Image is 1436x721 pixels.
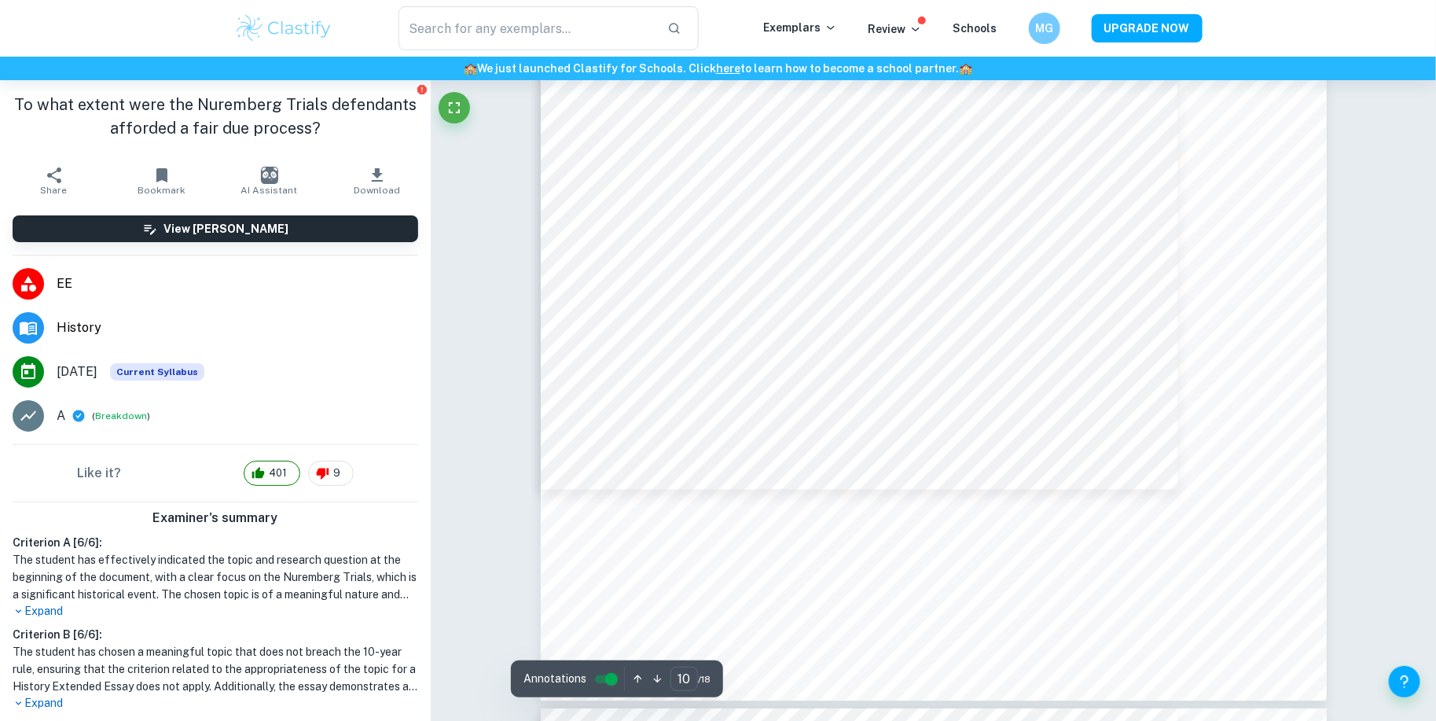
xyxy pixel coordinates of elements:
[57,406,65,425] p: A
[3,60,1433,77] h6: We just launched Clastify for Schools. Click to learn how to become a school partner.
[138,185,185,196] span: Bookmark
[95,409,147,423] button: Breakdown
[439,92,470,123] button: Fullscreen
[13,603,418,620] p: Expand
[164,220,289,237] h6: View [PERSON_NAME]
[698,672,711,686] span: / 18
[13,93,418,140] h1: To what extent were the Nuremberg Trials defendants afforded a fair due process?
[244,461,300,486] div: 401
[13,626,418,643] h6: Criterion B [ 6 / 6 ]:
[1092,14,1203,42] button: UPGRADE NOW
[523,671,586,687] span: Annotations
[1389,666,1420,697] button: Help and Feedback
[234,13,334,44] img: Clastify logo
[261,167,278,184] img: AI Assistant
[1035,20,1053,37] h6: MG
[41,185,68,196] span: Share
[57,274,418,293] span: EE
[416,83,428,95] button: Report issue
[869,20,922,38] p: Review
[215,159,323,203] button: AI Assistant
[764,19,837,36] p: Exemplars
[325,465,349,481] span: 9
[308,461,354,486] div: 9
[92,409,150,424] span: ( )
[959,62,972,75] span: 🏫
[398,6,656,50] input: Search for any exemplars...
[354,185,400,196] span: Download
[464,62,477,75] span: 🏫
[13,643,418,695] h1: The student has chosen a meaningful topic that does not breach the 10-year rule, ensuring that th...
[323,159,431,203] button: Download
[13,695,418,712] p: Expand
[953,22,997,35] a: Schools
[716,62,740,75] a: here
[13,215,418,242] button: View [PERSON_NAME]
[77,464,121,483] h6: Like it?
[6,509,424,528] h6: Examiner's summary
[57,362,97,381] span: [DATE]
[108,159,215,203] button: Bookmark
[13,534,418,551] h6: Criterion A [ 6 / 6 ]:
[260,465,296,481] span: 401
[110,363,204,381] div: This exemplar is based on the current syllabus. Feel free to refer to it for inspiration/ideas wh...
[241,185,298,196] span: AI Assistant
[57,318,418,337] span: History
[110,363,204,381] span: Current Syllabus
[13,551,418,603] h1: The student has effectively indicated the topic and research question at the beginning of the doc...
[1029,13,1060,44] button: MG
